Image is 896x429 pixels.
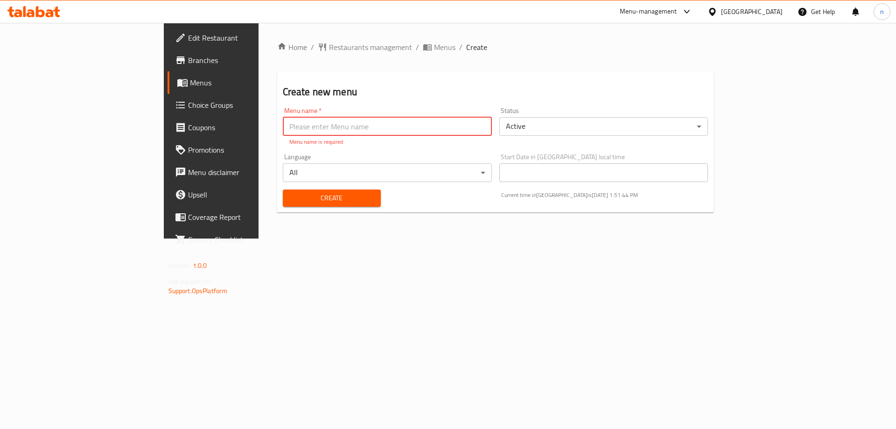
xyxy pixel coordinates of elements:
[168,27,314,49] a: Edit Restaurant
[168,260,191,272] span: Version:
[277,42,714,53] nav: breadcrumb
[188,234,306,245] span: Grocery Checklist
[188,167,306,178] span: Menu disclaimer
[188,211,306,223] span: Coverage Report
[168,71,314,94] a: Menus
[416,42,419,53] li: /
[289,138,485,146] p: Menu name is required
[168,116,314,139] a: Coupons
[193,260,207,272] span: 1.0.0
[423,42,455,53] a: Menus
[290,192,373,204] span: Create
[188,99,306,111] span: Choice Groups
[168,183,314,206] a: Upsell
[168,228,314,251] a: Grocery Checklist
[168,275,211,288] span: Get support on:
[499,117,708,136] div: Active
[188,32,306,43] span: Edit Restaurant
[434,42,455,53] span: Menus
[318,42,412,53] a: Restaurants management
[188,55,306,66] span: Branches
[168,49,314,71] a: Branches
[283,190,381,207] button: Create
[188,189,306,200] span: Upsell
[168,206,314,228] a: Coverage Report
[168,285,228,297] a: Support.OpsPlatform
[620,6,677,17] div: Menu-management
[466,42,487,53] span: Create
[283,163,492,182] div: All
[168,139,314,161] a: Promotions
[501,191,708,199] p: Current time in [GEOGRAPHIC_DATA] is [DATE] 1:51:44 PM
[168,161,314,183] a: Menu disclaimer
[188,122,306,133] span: Coupons
[721,7,783,17] div: [GEOGRAPHIC_DATA]
[168,94,314,116] a: Choice Groups
[190,77,306,88] span: Menus
[880,7,884,17] span: n
[188,144,306,155] span: Promotions
[283,117,492,136] input: Please enter Menu name
[283,85,708,99] h2: Create new menu
[459,42,462,53] li: /
[329,42,412,53] span: Restaurants management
